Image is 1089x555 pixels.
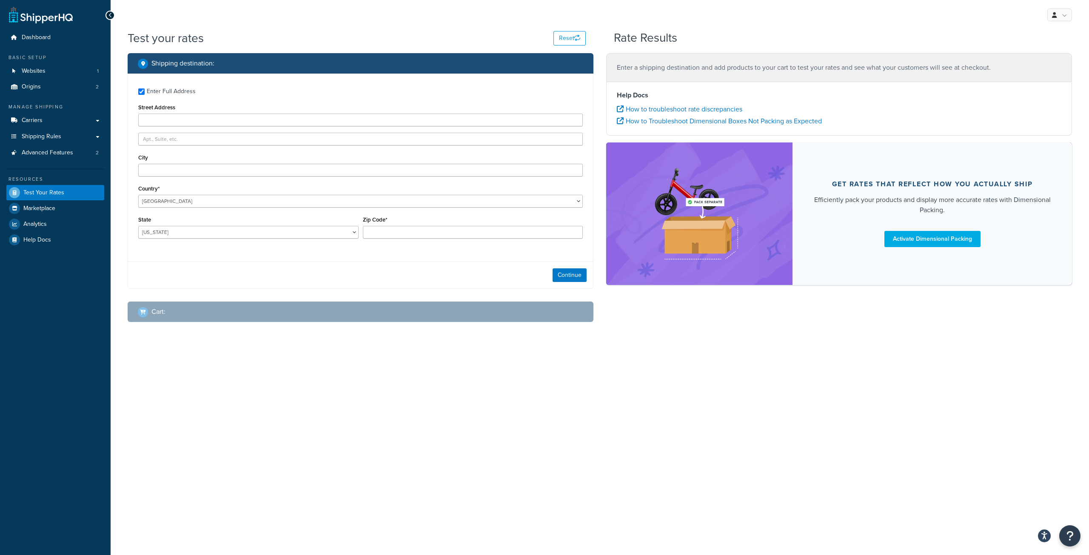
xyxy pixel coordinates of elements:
a: Websites1 [6,63,104,79]
li: Origins [6,79,104,95]
a: Marketplace [6,201,104,216]
h2: Shipping destination : [151,60,214,67]
button: Reset [553,31,586,46]
li: Websites [6,63,104,79]
h1: Test your rates [128,30,204,46]
a: Carriers [6,113,104,128]
span: Marketplace [23,205,55,212]
a: Advanced Features2 [6,145,104,161]
span: Test Your Rates [23,189,64,196]
button: Open Resource Center [1059,525,1080,546]
a: Help Docs [6,232,104,248]
span: 1 [97,68,99,75]
a: Test Your Rates [6,185,104,200]
label: State [138,216,151,223]
img: feature-image-dim-d40ad3071a2b3c8e08177464837368e35600d3c5e73b18a22c1e4bb210dc32ac.png [646,155,753,272]
label: Zip Code* [363,216,387,223]
span: Analytics [23,221,47,228]
div: Efficiently pack your products and display more accurate rates with Dimensional Packing. [813,195,1052,215]
span: Websites [22,68,46,75]
a: How to troubleshoot rate discrepancies [617,104,742,114]
span: Shipping Rules [22,133,61,140]
input: Enter Full Address [138,88,145,95]
span: Carriers [22,117,43,124]
input: Apt., Suite, etc. [138,133,583,145]
div: Basic Setup [6,54,104,61]
span: 2 [96,83,99,91]
span: Origins [22,83,41,91]
a: Activate Dimensional Packing [884,231,981,247]
label: Street Address [138,104,175,111]
h4: Help Docs [617,90,1061,100]
span: 2 [96,149,99,157]
span: Dashboard [22,34,51,41]
h2: Cart : [151,308,165,316]
div: Get rates that reflect how you actually ship [832,180,1033,188]
a: Dashboard [6,30,104,46]
h2: Rate Results [614,31,677,45]
span: Help Docs [23,236,51,244]
span: Advanced Features [22,149,73,157]
a: Shipping Rules [6,129,104,145]
label: Country* [138,185,160,192]
a: Analytics [6,216,104,232]
a: Origins2 [6,79,104,95]
li: Advanced Features [6,145,104,161]
label: City [138,154,148,161]
div: Manage Shipping [6,103,104,111]
p: Enter a shipping destination and add products to your cart to test your rates and see what your c... [617,62,1061,74]
div: Resources [6,176,104,183]
div: Enter Full Address [147,85,196,97]
a: How to Troubleshoot Dimensional Boxes Not Packing as Expected [617,116,822,126]
button: Continue [553,268,587,282]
